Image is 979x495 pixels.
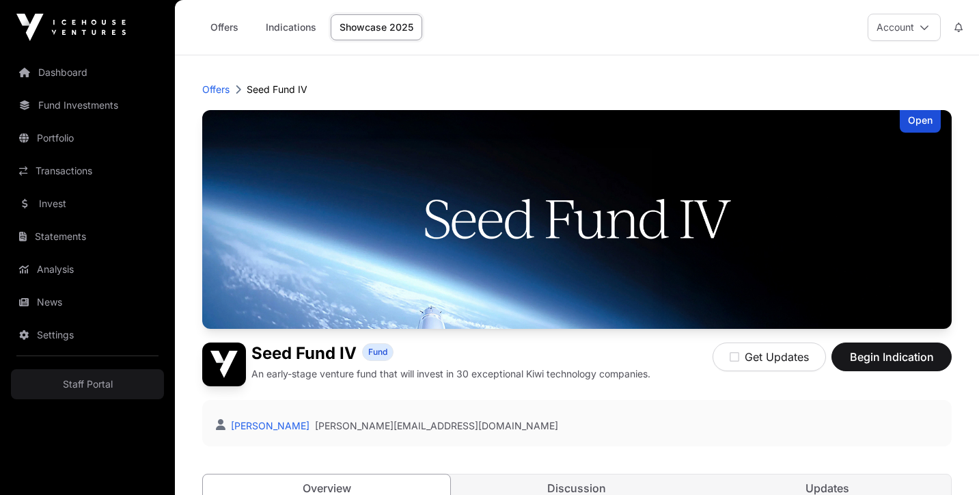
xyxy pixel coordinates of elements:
a: Staff Portal [11,369,164,399]
span: Begin Indication [849,349,935,365]
a: [PERSON_NAME][EMAIL_ADDRESS][DOMAIN_NAME] [315,419,558,433]
a: News [11,287,164,317]
span: Fund [368,347,387,358]
a: Offers [202,83,230,96]
a: Begin Indication [831,356,952,370]
a: Offers [197,14,251,40]
a: [PERSON_NAME] [228,420,309,431]
div: Open [900,110,941,133]
h1: Seed Fund IV [251,343,357,364]
p: An early-stage venture fund that will invest in 30 exceptional Kiwi technology companies. [251,367,650,381]
button: Account [868,14,941,41]
button: Get Updates [713,343,826,371]
a: Showcase 2025 [331,14,422,40]
a: Portfolio [11,123,164,153]
img: Seed Fund IV [202,110,952,329]
a: Analysis [11,254,164,284]
a: Indications [257,14,325,40]
p: Seed Fund IV [247,83,307,96]
a: Dashboard [11,57,164,88]
iframe: Chat Widget [911,429,979,495]
img: Icehouse Ventures Logo [16,14,126,41]
img: Seed Fund IV [202,343,246,386]
a: Statements [11,222,164,252]
button: Begin Indication [831,343,952,371]
a: Fund Investments [11,90,164,120]
a: Invest [11,189,164,219]
a: Transactions [11,156,164,186]
a: Settings [11,320,164,350]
